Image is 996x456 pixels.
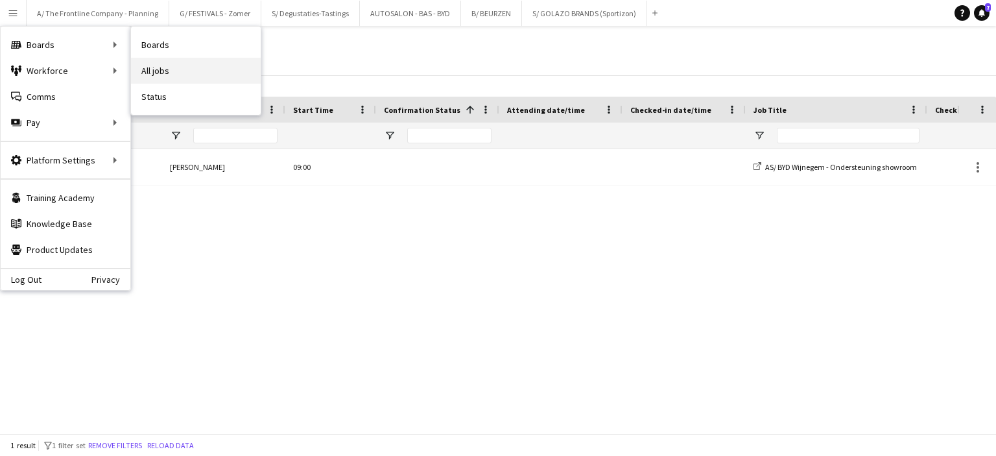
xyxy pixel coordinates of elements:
a: Training Academy [1,185,130,211]
button: Open Filter Menu [384,130,396,141]
span: 7 [985,3,991,12]
button: G/ FESTIVALS - Zomer [169,1,261,26]
a: Boards [131,32,261,58]
button: Open Filter Menu [753,130,765,141]
button: AUTOSALON - BAS - BYD [360,1,461,26]
a: Status [131,84,261,110]
button: Reload data [145,438,196,453]
a: Comms [1,84,130,110]
button: Remove filters [86,438,145,453]
button: Open Filter Menu [170,130,182,141]
span: 1 filter set [52,440,86,450]
div: Workforce [1,58,130,84]
input: Confirmation Status Filter Input [407,128,492,143]
a: Knowledge Base [1,211,130,237]
input: Job Title Filter Input [777,128,919,143]
span: Attending date/time [507,105,585,115]
span: Checked-in date/time [630,105,711,115]
span: AS/ BYD Wijnegem - Ondersteuning showroom [765,162,917,172]
div: Boards [1,32,130,58]
button: S/ Degustaties-Tastings [261,1,360,26]
a: All jobs [131,58,261,84]
button: A/ The Frontline Company - Planning [27,1,169,26]
div: 09:00 [285,149,376,185]
div: Pay [1,110,130,136]
a: Product Updates [1,237,130,263]
button: S/ GOLAZO BRANDS (Sportizon) [522,1,647,26]
input: Name Filter Input [193,128,278,143]
span: Job Title [753,105,787,115]
span: [PERSON_NAME] [170,162,225,172]
a: 7 [974,5,990,21]
div: Platform Settings [1,147,130,173]
span: Start Time [293,105,333,115]
span: Confirmation Status [384,105,460,115]
button: B/ BEURZEN [461,1,522,26]
a: Log Out [1,274,41,285]
a: AS/ BYD Wijnegem - Ondersteuning showroom [753,162,917,172]
a: Privacy [91,274,130,285]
